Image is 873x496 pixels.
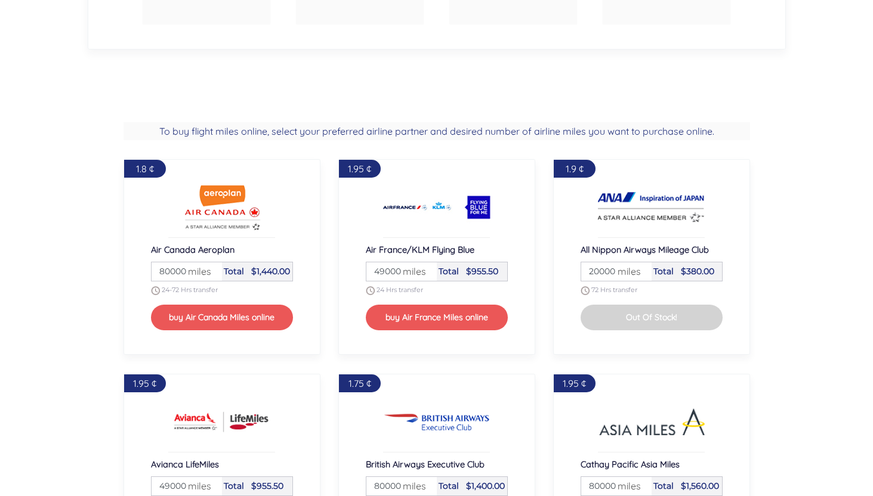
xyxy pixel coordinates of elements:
[151,244,235,255] span: Air Canada Aeroplan
[182,264,211,278] span: miles
[251,480,283,491] span: $955.50
[581,458,680,470] span: Cathay Pacific Asia Miles
[598,184,705,231] img: Buy All Nippon Airways Mileage Club Airline miles online
[383,184,491,231] img: Buy Air France/KLM Flying Blue Airline miles online
[366,458,485,470] span: British Airways Executive Club
[151,286,160,295] img: schedule.png
[366,286,375,295] img: schedule.png
[653,480,674,491] span: Total
[681,266,714,277] span: $380.00
[151,458,219,470] span: Avianca LifeMiles
[439,480,459,491] span: Total
[168,184,276,231] img: Buy Air Canada Aeroplan Airline miles online
[366,244,474,255] span: Air France/KLM Flying Blue
[397,264,426,278] span: miles
[168,398,276,446] img: Buy Avianca LifeMiles Airline miles online
[581,305,723,330] button: Out Of Stock!
[681,480,719,491] span: $1,560.00
[133,377,156,389] span: 1.95 ¢
[251,266,290,277] span: $1,440.00
[612,479,641,493] span: miles
[224,266,244,277] span: Total
[348,163,371,175] span: 1.95 ¢
[124,122,750,140] h2: To buy flight miles online, select your preferred airline partner and desired number of airline m...
[581,286,590,295] img: schedule.png
[591,286,637,294] span: 72 Hrs transfer
[377,286,423,294] span: 24 Hrs transfer
[397,479,426,493] span: miles
[581,244,709,255] span: All Nippon Airways Mileage Club
[566,163,584,175] span: 1.9 ¢
[162,286,218,294] span: 24-72 Hrs transfer
[224,480,244,491] span: Total
[151,305,293,330] button: buy Air Canada Miles online
[653,266,674,277] span: Total
[366,305,508,330] button: buy Air France Miles online
[466,480,505,491] span: $1,400.00
[439,266,459,277] span: Total
[383,398,491,446] img: Buy British Airways Executive Club Airline miles online
[182,479,211,493] span: miles
[598,398,705,446] img: Buy Cathay Pacific Asia Miles Airline miles online
[136,163,154,175] span: 1.8 ¢
[563,377,586,389] span: 1.95 ¢
[466,266,498,277] span: $955.50
[348,377,371,389] span: 1.75 ¢
[612,264,641,278] span: miles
